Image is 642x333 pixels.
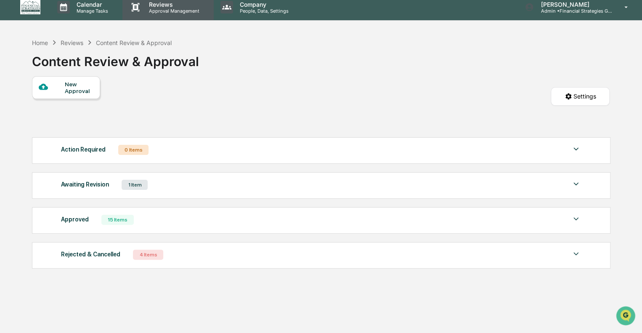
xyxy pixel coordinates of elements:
[29,64,138,73] div: Start new chat
[70,1,112,8] p: Calendar
[61,214,89,225] div: Approved
[84,143,102,149] span: Pylon
[61,249,120,260] div: Rejected & Cancelled
[61,179,109,190] div: Awaiting Revision
[571,144,581,154] img: caret
[65,81,93,94] div: New Approval
[5,119,56,134] a: 🔎Data Lookup
[143,67,153,77] button: Start new chat
[59,142,102,149] a: Powered byPylon
[8,64,24,80] img: 1746055101610-c473b297-6a78-478c-a979-82029cc54cd1
[534,8,612,14] p: Admin • Financial Strategies Group (FSG)
[8,107,15,114] div: 🖐️
[17,122,53,131] span: Data Lookup
[133,250,163,260] div: 4 Items
[61,39,83,46] div: Reviews
[233,8,293,14] p: People, Data, Settings
[571,179,581,189] img: caret
[571,214,581,224] img: caret
[142,8,204,14] p: Approval Management
[61,144,106,155] div: Action Required
[122,180,148,190] div: 1 Item
[58,103,108,118] a: 🗄️Attestations
[101,215,134,225] div: 15 Items
[32,39,48,46] div: Home
[8,18,153,31] p: How can we help?
[551,87,610,106] button: Settings
[615,305,638,328] iframe: Open customer support
[233,1,293,8] p: Company
[534,1,612,8] p: [PERSON_NAME]
[96,39,172,46] div: Content Review & Approval
[118,145,149,155] div: 0 Items
[69,106,104,115] span: Attestations
[70,8,112,14] p: Manage Tasks
[142,1,204,8] p: Reviews
[29,73,106,80] div: We're available if you need us!
[17,106,54,115] span: Preclearance
[8,123,15,130] div: 🔎
[5,103,58,118] a: 🖐️Preclearance
[571,249,581,259] img: caret
[61,107,68,114] div: 🗄️
[32,47,199,69] div: Content Review & Approval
